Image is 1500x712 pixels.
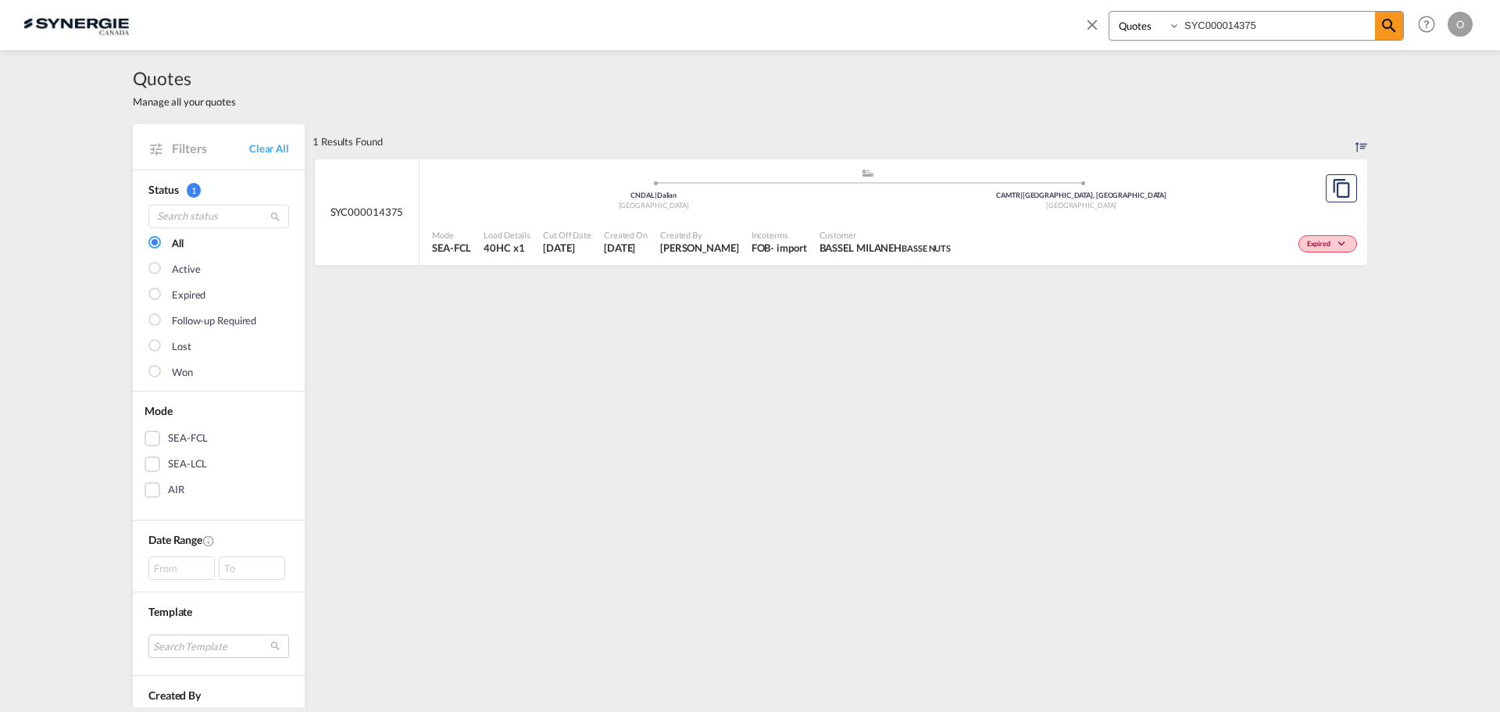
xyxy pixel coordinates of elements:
[249,141,289,156] a: Clear All
[172,288,205,303] div: Expired
[543,229,591,241] span: Cut Off Date
[752,241,807,255] div: FOB import
[187,183,201,198] span: 1
[660,229,739,241] span: Created By
[172,236,184,252] div: All
[1332,179,1351,198] md-icon: assets/icons/custom/copyQuote.svg
[1355,124,1367,159] div: Sort by: Created On
[604,241,648,255] span: 28 Aug 2025
[1380,16,1398,35] md-icon: icon-magnify
[145,404,173,417] span: Mode
[1020,191,1023,199] span: |
[133,95,236,109] span: Manage all your quotes
[484,241,530,255] span: 40HC x 1
[148,605,192,618] span: Template
[752,229,807,241] span: Incoterms
[770,241,806,255] div: - import
[270,211,281,223] md-icon: icon-magnify
[148,183,178,196] span: Status
[133,66,236,91] span: Quotes
[820,241,952,255] span: BASSEL MILANEH BASSE NUTS
[168,456,207,472] div: SEA-LCL
[1448,12,1473,37] div: O
[202,535,215,547] md-icon: Created On
[996,191,1166,199] span: CAMTR [GEOGRAPHIC_DATA], [GEOGRAPHIC_DATA]
[752,241,771,255] div: FOB
[148,556,289,580] span: From To
[148,533,202,546] span: Date Range
[1046,201,1116,209] span: [GEOGRAPHIC_DATA]
[859,169,877,177] md-icon: assets/icons/custom/ship-fill.svg
[148,182,289,198] div: Status 1
[172,365,193,381] div: Won
[1084,16,1101,33] md-icon: icon-close
[172,262,200,277] div: Active
[543,241,591,255] span: 28 Aug 2025
[219,556,285,580] div: To
[1298,235,1357,252] div: Change Status Here
[820,229,952,241] span: Customer
[1084,11,1109,48] span: icon-close
[312,124,383,159] div: 1 Results Found
[148,205,289,228] input: Search status
[655,191,657,199] span: |
[660,241,739,255] span: Adriana Groposila
[168,482,184,498] div: AIR
[315,159,1367,266] div: SYC000014375 assets/icons/custom/ship-fill.svgassets/icons/custom/roll-o-plane.svgOriginDalian Ch...
[604,229,648,241] span: Created On
[148,689,201,702] span: Created By
[168,431,208,446] div: SEA-FCL
[145,482,293,498] md-checkbox: AIR
[172,313,256,329] div: Follow-up Required
[432,229,471,241] span: Mode
[23,7,129,42] img: 1f56c880d42311ef80fc7dca854c8e59.png
[330,205,404,219] span: SYC000014375
[484,229,530,241] span: Load Details
[1334,240,1353,249] md-icon: icon-chevron-down
[1413,11,1440,38] span: Help
[1413,11,1448,39] div: Help
[145,431,293,446] md-checkbox: SEA-FCL
[630,191,677,199] span: CNDAL Dalian
[619,201,689,209] span: [GEOGRAPHIC_DATA]
[172,140,249,157] span: Filters
[902,243,951,253] span: BASSE NUTS
[148,556,215,580] div: From
[1326,174,1357,202] button: Copy Quote
[145,456,293,472] md-checkbox: SEA-LCL
[1180,12,1375,39] input: Enter Quotation Number
[1307,239,1334,250] span: Expired
[432,241,471,255] span: SEA-FCL
[1375,12,1403,40] span: icon-magnify
[172,339,191,355] div: Lost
